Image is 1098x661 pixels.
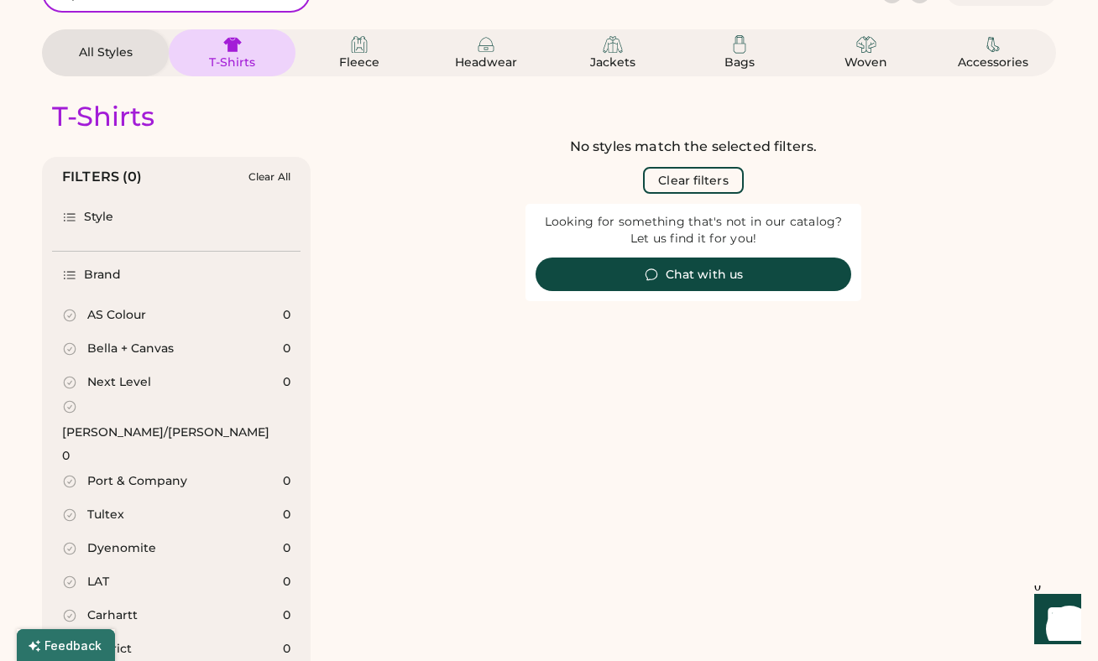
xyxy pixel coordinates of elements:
[536,214,851,247] div: Looking for something that's not in our catalog? Let us find it for you!
[87,540,156,557] div: Dyenomite
[322,55,397,71] div: Fleece
[643,167,743,194] button: Clear filters
[87,341,174,357] div: Bella + Canvas
[283,540,290,557] div: 0
[349,34,369,55] img: Fleece Icon
[983,34,1003,55] img: Accessories Icon
[62,424,269,441] div: [PERSON_NAME]/[PERSON_NAME]
[283,473,290,490] div: 0
[448,55,524,71] div: Headwear
[87,473,187,490] div: Port & Company
[62,448,70,465] div: 0
[856,34,876,55] img: Woven Icon
[283,641,290,658] div: 0
[283,341,290,357] div: 0
[955,55,1031,71] div: Accessories
[829,55,904,71] div: Woven
[283,374,290,391] div: 0
[283,607,290,624] div: 0
[702,55,777,71] div: Bags
[68,44,144,61] div: All Styles
[87,374,151,391] div: Next Level
[283,507,290,523] div: 0
[195,55,270,71] div: T-Shirts
[87,507,124,523] div: Tultex
[87,574,109,591] div: LAT
[476,34,496,55] img: Headwear Icon
[536,258,851,291] button: Chat with us
[222,34,243,55] img: T-Shirts Icon
[52,100,154,133] div: T-Shirts
[283,307,290,324] div: 0
[84,267,122,284] div: Brand
[248,171,290,183] div: Clear All
[84,209,114,226] div: Style
[603,34,623,55] img: Jackets Icon
[1018,586,1090,658] iframe: Front Chat
[62,167,143,187] div: FILTERS (0)
[87,307,146,324] div: AS Colour
[87,607,138,624] div: Carhartt
[575,55,651,71] div: Jackets
[283,574,290,591] div: 0
[570,137,818,157] div: No styles match the selected filters.
[729,34,750,55] img: Bags Icon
